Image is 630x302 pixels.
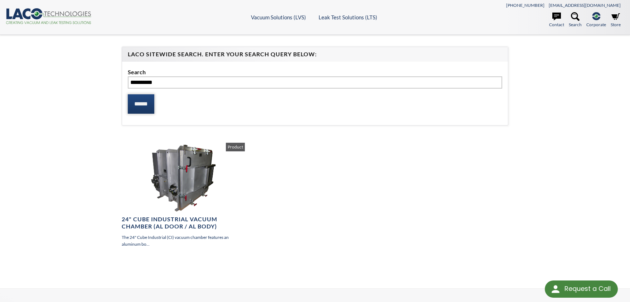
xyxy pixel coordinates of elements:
[251,14,306,20] a: Vacuum Solutions (LVS)
[122,216,245,231] h4: 24" Cube Industrial Vacuum Chamber (AL Door / AL Body)
[549,12,564,28] a: Contact
[319,14,377,20] a: Leak Test Solutions (LTS)
[122,234,245,247] p: The 24" Cube Industrial (CI) vacuum chamber features an aluminum bo...
[550,283,561,295] img: round button
[128,67,502,77] label: Search
[122,143,245,248] a: 24" Cube Industrial Vacuum Chamber (AL Door / AL Body) The 24" Cube Industrial (CI) vacuum chambe...
[564,280,611,297] div: Request a Call
[545,280,618,298] div: Request a Call
[226,143,245,151] span: Product
[611,12,621,28] a: Store
[128,51,502,58] h4: LACO Sitewide Search. Enter your Search Query Below:
[586,21,606,28] span: Corporate
[549,3,621,8] a: [EMAIL_ADDRESS][DOMAIN_NAME]
[569,12,582,28] a: Search
[506,3,544,8] a: [PHONE_NUMBER]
